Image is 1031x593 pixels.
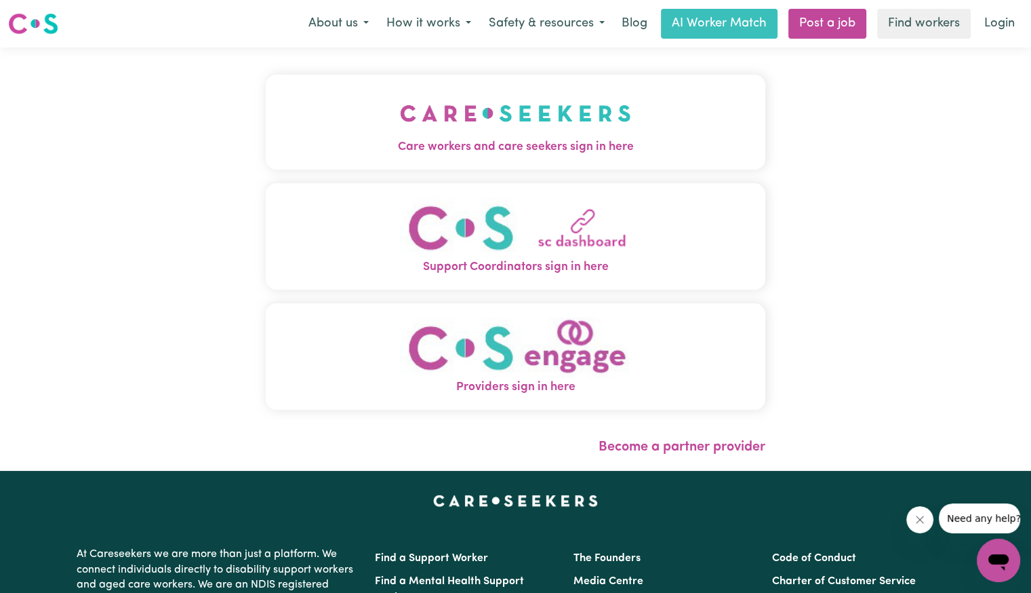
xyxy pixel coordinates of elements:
a: Find a Support Worker [375,553,488,564]
iframe: Close message [906,506,933,533]
button: How it works [378,9,480,38]
a: Code of Conduct [772,553,856,564]
a: Become a partner provider [599,440,765,454]
img: Careseekers logo [8,12,58,36]
a: Post a job [788,9,866,39]
span: Need any help? [8,9,82,20]
a: Login [976,9,1023,39]
button: Safety & resources [480,9,613,38]
a: Charter of Customer Service [772,576,916,587]
a: Careseekers logo [8,8,58,39]
a: The Founders [573,553,641,564]
a: AI Worker Match [661,9,777,39]
button: Providers sign in here [266,303,765,410]
a: Media Centre [573,576,643,587]
iframe: Button to launch messaging window [977,539,1020,582]
button: About us [300,9,378,38]
a: Careseekers home page [433,495,598,506]
button: Support Coordinators sign in here [266,183,765,290]
span: Providers sign in here [266,379,765,396]
button: Care workers and care seekers sign in here [266,75,765,170]
span: Care workers and care seekers sign in here [266,138,765,156]
iframe: Message from company [939,503,1020,533]
span: Support Coordinators sign in here [266,259,765,276]
a: Blog [613,9,655,39]
a: Find workers [877,9,971,39]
